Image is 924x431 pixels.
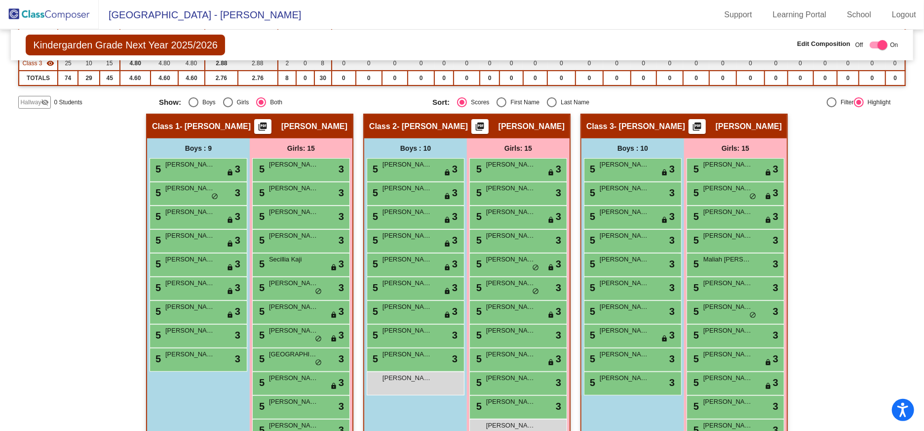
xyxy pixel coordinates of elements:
[556,328,561,343] span: 3
[269,278,318,288] span: [PERSON_NAME] [PERSON_NAME]
[452,257,458,271] span: 3
[631,56,656,71] td: 0
[315,335,322,343] span: do_not_disturb_alt
[600,349,649,359] span: [PERSON_NAME]
[691,259,699,269] span: 5
[269,349,318,359] span: [GEOGRAPHIC_DATA]
[165,183,215,193] span: [PERSON_NAME]
[46,59,54,67] mat-icon: visibility
[547,56,576,71] td: 0
[266,98,282,107] div: Both
[557,98,589,107] div: Last Name
[339,209,344,224] span: 3
[709,56,736,71] td: 0
[278,56,297,71] td: 2
[278,71,297,86] td: 8
[523,56,547,71] td: 0
[600,326,649,336] span: [PERSON_NAME]
[257,164,265,174] span: 5
[269,207,318,217] span: [PERSON_NAME]
[765,193,771,201] span: lock
[474,282,482,293] span: 5
[631,71,656,86] td: 0
[773,280,778,295] span: 3
[532,264,539,272] span: do_not_disturb_alt
[773,328,778,343] span: 3
[556,257,561,271] span: 3
[656,71,683,86] td: 0
[165,302,215,312] span: [PERSON_NAME]
[839,7,879,23] a: School
[58,56,78,71] td: 25
[486,207,536,217] span: [PERSON_NAME]
[165,255,215,264] span: [PERSON_NAME]
[159,98,181,107] span: Show:
[120,56,151,71] td: 4.80
[576,56,603,71] td: 0
[600,160,649,170] span: [PERSON_NAME]
[773,233,778,248] span: 3
[227,288,233,296] span: lock
[165,349,215,359] span: [PERSON_NAME]
[369,122,397,131] span: Class 2
[269,326,318,336] span: [PERSON_NAME]
[151,71,178,86] td: 4.60
[788,56,813,71] td: 0
[837,71,859,86] td: 0
[797,39,850,49] span: Edit Composition
[444,264,451,272] span: lock
[58,71,78,86] td: 74
[556,162,561,176] span: 3
[383,207,432,217] span: [PERSON_NAME]
[788,71,813,86] td: 0
[452,304,458,319] span: 3
[254,119,271,134] button: Print Students Details
[587,235,595,246] span: 5
[269,302,318,312] span: [PERSON_NAME]
[452,328,458,343] span: 3
[370,306,378,317] span: 5
[153,211,161,222] span: 5
[717,7,760,23] a: Support
[587,330,595,341] span: 5
[238,71,278,86] td: 2.76
[147,138,250,158] div: Boys : 9
[257,306,265,317] span: 5
[547,71,576,86] td: 0
[269,183,318,193] span: [PERSON_NAME]
[159,97,425,107] mat-radio-group: Select an option
[339,257,344,271] span: 3
[703,302,753,312] span: [PERSON_NAME]
[370,187,378,198] span: 5
[227,240,233,248] span: lock
[383,183,432,193] span: [PERSON_NAME]
[332,56,356,71] td: 0
[556,209,561,224] span: 3
[382,71,408,86] td: 0
[397,122,468,131] span: - [PERSON_NAME]
[703,207,753,217] span: [PERSON_NAME]
[408,56,434,71] td: 0
[205,56,238,71] td: 2.88
[227,264,233,272] span: lock
[773,257,778,271] span: 3
[669,328,675,343] span: 3
[257,187,265,198] span: 5
[486,302,536,312] span: [PERSON_NAME]
[383,160,432,170] span: [PERSON_NAME]
[547,311,554,319] span: lock
[523,71,547,86] td: 0
[773,209,778,224] span: 3
[669,280,675,295] span: 3
[364,138,467,158] div: Boys : 10
[765,71,788,86] td: 0
[339,328,344,343] span: 3
[78,71,99,86] td: 29
[669,304,675,319] span: 3
[556,233,561,248] span: 3
[587,282,595,293] span: 5
[467,138,570,158] div: Girls: 15
[467,98,489,107] div: Scores
[669,233,675,248] span: 3
[703,231,753,241] span: [PERSON_NAME]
